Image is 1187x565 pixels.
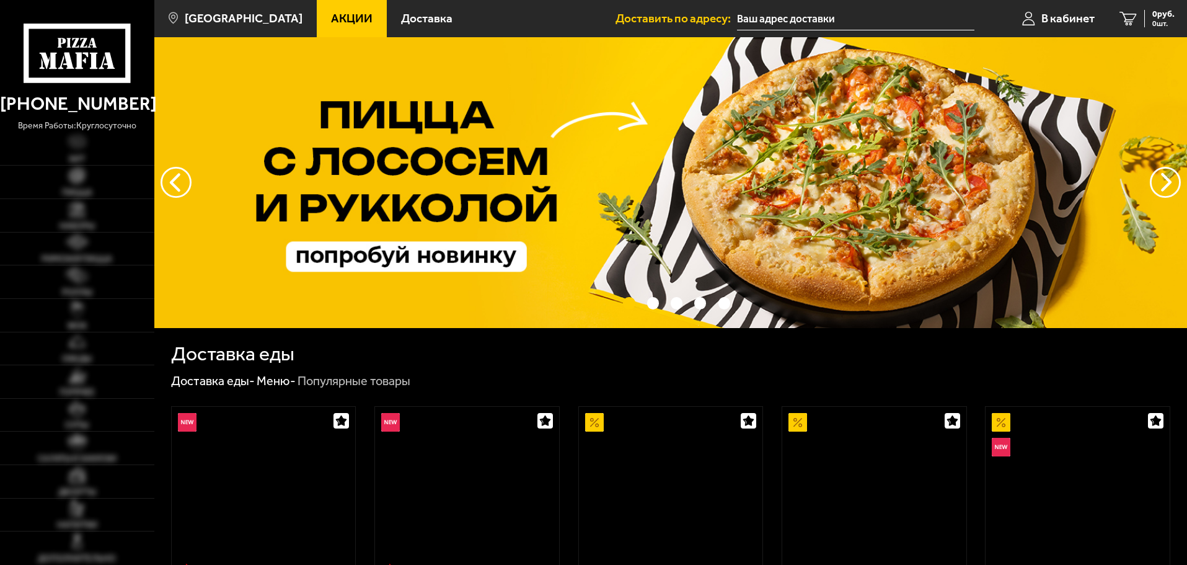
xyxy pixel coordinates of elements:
[718,297,730,309] button: точки переключения
[58,488,96,497] span: Десерты
[1152,20,1175,27] span: 0 шт.
[737,7,974,30] input: Ваш адрес доставки
[694,297,706,309] button: точки переключения
[38,455,117,463] span: Салаты и закуски
[57,521,97,530] span: Напитки
[68,322,87,331] span: WOK
[1041,12,1095,24] span: В кабинет
[401,12,452,24] span: Доставка
[585,413,604,432] img: Акционный
[381,413,400,432] img: Новинка
[671,297,682,309] button: точки переключения
[171,344,294,364] h1: Доставка еды
[178,413,196,432] img: Новинка
[42,255,112,264] span: Римская пицца
[62,288,92,297] span: Роллы
[331,12,373,24] span: Акции
[257,373,296,388] a: Меню-
[185,12,302,24] span: [GEOGRAPHIC_DATA]
[623,297,635,309] button: точки переключения
[65,421,89,430] span: Супы
[616,12,737,24] span: Доставить по адресу:
[60,388,95,397] span: Горячее
[298,373,410,389] div: Популярные товары
[788,413,807,432] img: Акционный
[992,413,1010,432] img: Акционный
[38,554,116,563] span: Дополнительно
[1150,167,1181,198] button: предыдущий
[171,373,255,388] a: Доставка еды-
[69,155,85,164] span: Хит
[62,189,92,197] span: Пицца
[992,438,1010,456] img: Новинка
[60,222,95,231] span: Наборы
[161,167,192,198] button: следующий
[62,355,92,363] span: Обеды
[1152,10,1175,19] span: 0 руб.
[647,297,659,309] button: точки переключения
